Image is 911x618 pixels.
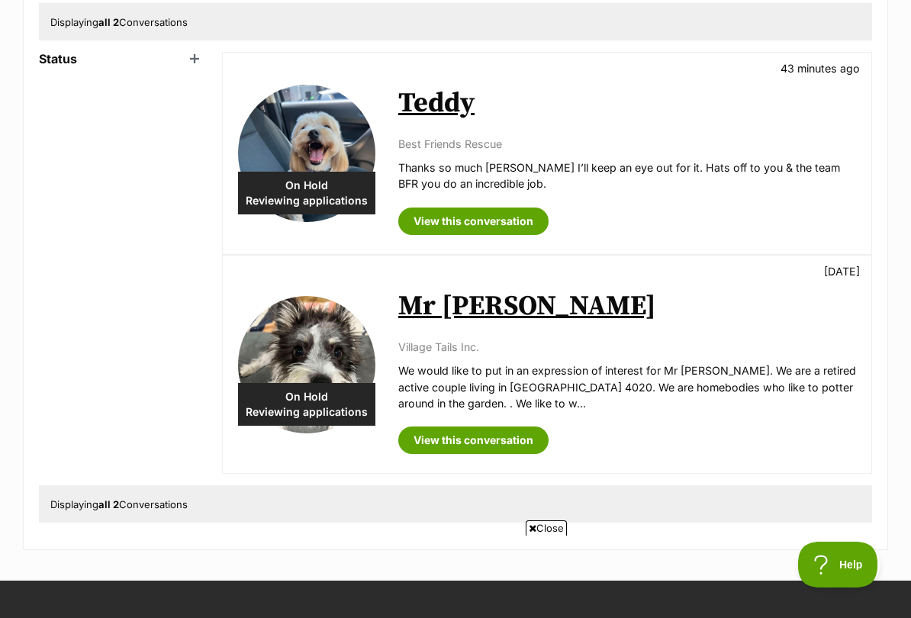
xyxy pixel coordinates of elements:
[39,52,207,66] header: Status
[98,16,119,28] strong: all 2
[238,383,375,426] div: On Hold
[398,136,856,152] p: Best Friends Rescue
[178,542,733,610] iframe: Advertisement
[526,520,567,536] span: Close
[50,498,188,510] span: Displaying Conversations
[824,263,860,279] p: [DATE]
[238,296,375,433] img: Mr Mac
[398,86,475,121] a: Teddy
[398,339,856,355] p: Village Tails Inc.
[238,193,375,208] span: Reviewing applications
[781,60,860,76] p: 43 minutes ago
[238,85,375,222] img: Teddy
[398,159,856,192] p: Thanks so much [PERSON_NAME] I’ll keep an eye out for it. Hats off to you & the team BFR you do a...
[398,208,549,235] a: View this conversation
[398,362,856,411] p: We would like to put in an expression of interest for Mr [PERSON_NAME]. We are a retired active c...
[238,172,375,214] div: On Hold
[398,426,549,454] a: View this conversation
[98,498,119,510] strong: all 2
[398,289,656,323] a: Mr [PERSON_NAME]
[50,16,188,28] span: Displaying Conversations
[238,404,375,420] span: Reviewing applications
[798,542,880,587] iframe: Help Scout Beacon - Open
